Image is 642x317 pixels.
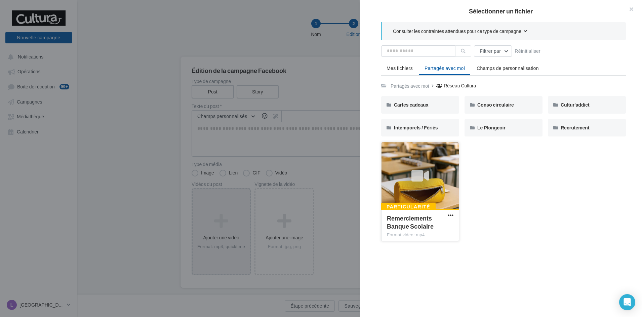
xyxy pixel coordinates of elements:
[425,65,465,71] span: Partagés avec moi
[381,203,436,210] div: Particularité
[474,45,512,57] button: Filtrer par
[512,47,543,55] button: Réinitialiser
[394,125,438,130] span: Intemporels / Fériés
[387,214,434,230] span: Remerciements Banque Scolaire
[477,125,506,130] span: Le Plongeoir
[391,83,429,89] div: Partagés avec moi
[387,232,453,238] div: Format video: mp4
[394,102,429,108] span: Cartes cadeaux
[477,65,539,71] span: Champs de personnalisation
[370,8,631,14] h2: Sélectionner un fichier
[619,294,635,310] div: Open Intercom Messenger
[477,102,514,108] span: Conso circulaire
[393,28,521,35] span: Consulter les contraintes attendues pour ce type de campagne
[561,125,590,130] span: Recrutement
[444,82,476,89] div: Réseau Cultura
[387,65,413,71] span: Mes fichiers
[393,28,527,36] button: Consulter les contraintes attendues pour ce type de campagne
[561,102,590,108] span: Cultur'addict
